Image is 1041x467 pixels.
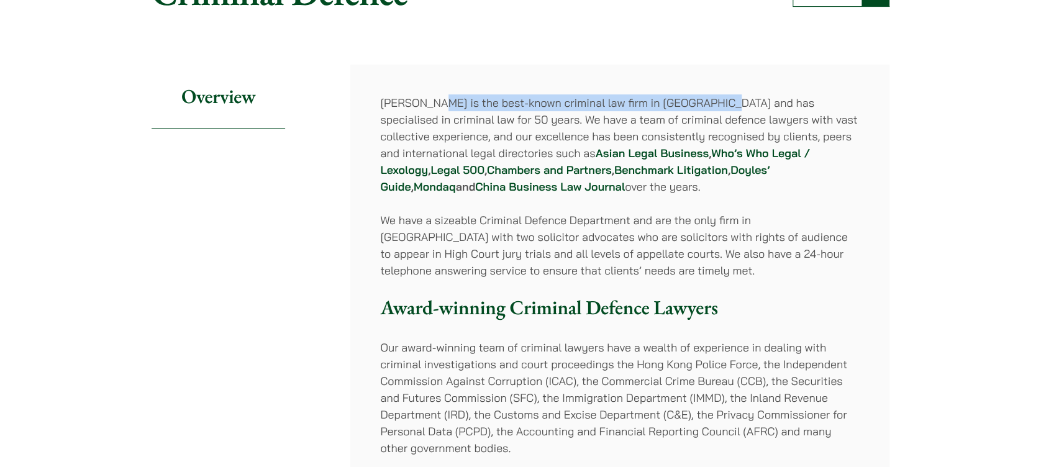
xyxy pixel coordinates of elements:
[428,163,430,177] strong: ,
[611,163,730,177] strong: , ,
[430,163,484,177] a: Legal 500
[380,339,860,456] p: Our award-winning team of criminal lawyers have a wealth of experience in dealing with criminal i...
[455,179,475,194] strong: and
[484,163,487,177] strong: ,
[475,179,625,194] a: China Business Law Journal
[380,212,860,279] p: We have a sizeable Criminal Defence Department and are the only firm in [GEOGRAPHIC_DATA] with tw...
[411,179,414,194] strong: ,
[380,94,860,195] p: [PERSON_NAME] is the best-known criminal law firm in [GEOGRAPHIC_DATA] and has specialised in cri...
[614,163,728,177] a: Benchmark Litigation
[595,146,708,160] a: Asian Legal Business
[152,65,285,129] h2: Overview
[709,146,711,160] strong: ,
[414,179,456,194] a: Mondaq
[380,146,810,177] a: Who’s Who Legal / Lexology
[380,163,770,194] a: Doyles’ Guide
[487,163,612,177] a: Chambers and Partners
[380,296,860,319] h3: Award-winning Criminal Defence Lawyers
